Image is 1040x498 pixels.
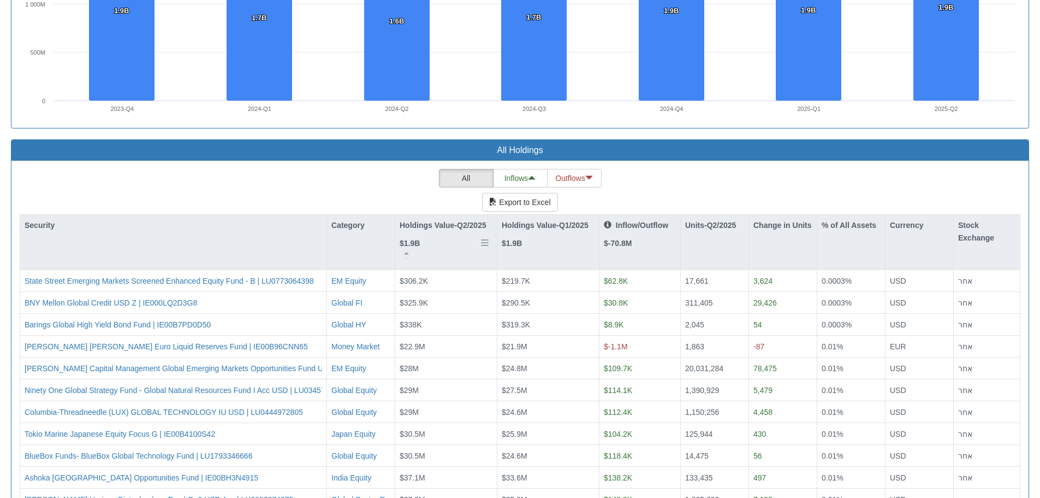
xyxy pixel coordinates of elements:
[958,276,1015,286] div: אחר
[822,450,881,461] div: 0.01%
[822,407,881,418] div: 0.01%
[526,13,541,21] tspan: 1.7B
[954,215,1020,248] div: Stock Exchange
[493,169,548,188] button: Inflows
[604,320,624,329] span: $8.9K
[400,430,425,438] span: $30.5M
[685,276,744,286] div: 17,661
[685,219,736,231] p: Units-Q2/2025
[685,319,744,330] div: 2,045
[958,341,1015,352] div: אחר
[25,407,303,418] button: Columbia-Threadneedle (LUX) GLOBAL TECHNOLOGY IU USD | LU0444972805
[30,49,45,56] text: 500M
[890,407,949,418] div: USD
[25,276,314,286] button: State Street Emerging Markets Screened Enhanced Equity Fund - B | LU0773064398
[331,276,366,286] button: EM Equity
[685,363,744,374] div: 20,031,284
[331,341,380,352] button: Money Market
[110,106,134,112] text: 2023-Q4
[822,472,881,483] div: 0.01%
[801,6,816,14] tspan: 1.9B
[25,450,252,461] button: BlueBox Funds- BlueBox Global Technology Fund | LU1793346666
[114,7,129,15] tspan: 1.9B
[331,319,366,330] button: Global HY
[604,342,628,351] span: $-1.1M
[20,145,1020,155] h3: All Holdings
[890,319,949,330] div: USD
[25,363,418,374] button: [PERSON_NAME] Capital Management Global Emerging Markets Opportunities Fund US Dollar A | IE00B4M...
[753,276,812,286] div: 3,624
[25,429,215,440] button: Tokio Marine Japanese Equity Focus G | IE00B4100S42
[604,298,628,307] span: $30.8K
[753,363,812,374] div: 78,475
[817,215,885,248] div: % of All Assets
[958,297,1015,308] div: אחר
[604,386,632,395] span: $114.1K
[890,297,949,308] div: USD
[685,297,744,308] div: 311,405
[958,407,1015,418] div: אחר
[25,297,197,308] button: BNY Mellon Global Credit USD Z | IE000LQ2D3G8
[685,385,744,396] div: 1,390,929
[25,341,308,352] button: [PERSON_NAME] [PERSON_NAME] Euro Liquid Reserves Fund | IE00B96CNN65
[482,193,557,212] button: Export to Excel
[331,472,371,483] div: India Equity
[20,215,326,236] div: Security
[958,472,1015,483] div: אחר
[685,429,744,440] div: 125,944
[331,363,366,374] button: EM Equity
[753,429,812,440] div: 430
[25,385,347,396] button: Ninety One Global Strategy Fund - Global Natural Resources Fund I Acc USD | LU0345781172
[439,169,494,188] button: All
[400,364,419,373] span: $28M
[25,1,45,8] tspan: 1 000M
[890,429,949,440] div: USD
[331,407,377,418] button: Global Equity
[604,408,632,417] span: $112.4K
[958,363,1015,374] div: אחר
[604,219,668,231] p: Inflow/Outflow
[400,408,419,417] span: $29M
[400,386,419,395] span: $29M
[502,239,522,248] strong: $1.9B
[664,7,679,15] tspan: 1.9B
[604,364,632,373] span: $109.7K
[502,320,530,329] span: $319.3K
[331,297,362,308] button: Global FI
[822,276,881,286] div: 0.0003%
[400,452,425,460] span: $30.5M
[685,450,744,461] div: 14,475
[753,219,812,231] p: Change in Units
[753,450,812,461] div: 56
[886,215,953,236] div: Currency
[248,106,271,112] text: 2024-Q1
[890,363,949,374] div: USD
[958,429,1015,440] div: אחר
[42,98,45,104] text: 0
[753,407,812,418] div: 4,458
[502,219,589,231] p: Holdings Value-Q1/2025
[327,215,395,236] div: Category
[25,472,258,483] button: Ashoka [GEOGRAPHIC_DATA] Opportunities Fund | IE00BH3N4915
[822,341,881,352] div: 0.01%
[935,106,958,112] text: 2025-Q2
[502,277,530,285] span: $219.7K
[822,385,881,396] div: 0.01%
[502,298,530,307] span: $290.5K
[502,473,527,482] span: $33.6M
[753,341,812,352] div: -87
[25,319,211,330] button: Barings Global High Yield Bond Fund | IE00B7PD0D50
[958,385,1015,396] div: אחר
[389,17,404,25] tspan: 1.6B
[400,239,420,248] strong: $1.9B
[604,239,632,248] strong: $-70.8M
